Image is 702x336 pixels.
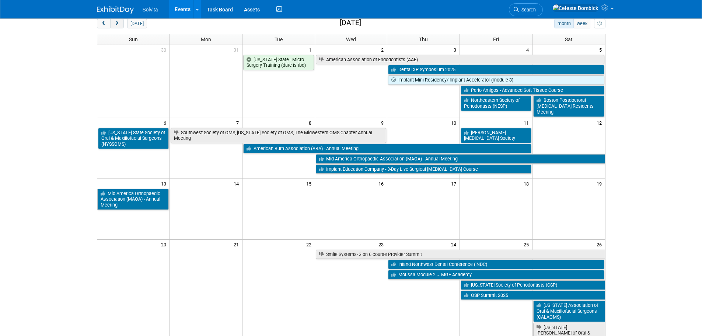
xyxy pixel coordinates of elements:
[129,37,138,42] span: Sun
[597,21,602,26] i: Personalize Calendar
[233,179,242,188] span: 14
[596,118,605,127] span: 12
[525,45,532,54] span: 4
[378,240,387,249] span: 23
[419,37,428,42] span: Thu
[235,118,242,127] span: 7
[493,37,499,42] span: Fri
[340,19,361,27] h2: [DATE]
[243,144,531,153] a: American Burn Association (ABA) - Annual Meeting
[594,19,605,28] button: myCustomButton
[380,118,387,127] span: 9
[380,45,387,54] span: 2
[171,128,387,143] a: Southwest Society of OMS, [US_STATE] Society of OMS, The Midwestern OMS Chapter Annual Meeting
[461,86,604,95] a: Perio Amigos - Advanced Soft Tissue Course
[201,37,211,42] span: Mon
[97,6,134,14] img: ExhibitDay
[233,240,242,249] span: 21
[450,179,460,188] span: 17
[523,118,532,127] span: 11
[305,240,315,249] span: 22
[97,19,111,28] button: prev
[519,7,536,13] span: Search
[160,240,170,249] span: 20
[598,45,605,54] span: 5
[596,240,605,249] span: 26
[450,118,460,127] span: 10
[523,179,532,188] span: 18
[453,45,460,54] span: 3
[160,179,170,188] span: 13
[573,19,590,28] button: week
[461,291,605,300] a: OSP Summit 2025
[523,240,532,249] span: 25
[243,55,314,70] a: [US_STATE] State - Micro Surgery Training (date is tbd)
[554,19,574,28] button: month
[308,45,315,54] span: 1
[388,75,604,85] a: Implant Mini Residency/ Implant Accelerator (module 3)
[308,118,315,127] span: 8
[461,96,531,111] a: Northeastern Society of Periodontists (NESP)
[163,118,170,127] span: 6
[160,45,170,54] span: 30
[533,301,605,322] a: [US_STATE] Association of Oral & Maxillofacial Surgeons (CALAOMS)
[450,240,460,249] span: 24
[316,250,605,259] a: Smile Systems- 3 on 6 course Provider Summit
[596,179,605,188] span: 19
[565,37,573,42] span: Sat
[388,65,604,75] a: Dental XP Symposium 2025
[461,280,605,290] a: [US_STATE] Society of Periodontists (CSP)
[533,96,604,117] a: Boston Postdoctoral [MEDICAL_DATA] Residents Meeting
[461,128,531,143] a: [PERSON_NAME] [MEDICAL_DATA] Society
[346,37,356,42] span: Wed
[98,128,169,149] a: [US_STATE] State Society of Oral & Maxillofacial Surgeons (NYSSOMS)
[388,260,604,269] a: Inland Northwest Dental Conference (INDC)
[110,19,124,28] button: next
[316,55,604,65] a: American Association of Endodontists (AAE)
[305,179,315,188] span: 15
[552,4,598,12] img: Celeste Bombick
[378,179,387,188] span: 16
[143,7,158,13] span: Solvita
[275,37,283,42] span: Tue
[509,3,543,16] a: Search
[316,154,605,164] a: Mid America Orthopaedic Association (MAOA) - Annual Meeting
[233,45,242,54] span: 31
[316,164,532,174] a: Implant Education Company - 3-Day Live Surgical [MEDICAL_DATA] Course
[127,19,147,28] button: [DATE]
[97,189,169,210] a: Mid America Orthopaedic Association (MAOA) - Annual Meeting
[388,270,604,280] a: Moussa Module 2 ~ MGE Academy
